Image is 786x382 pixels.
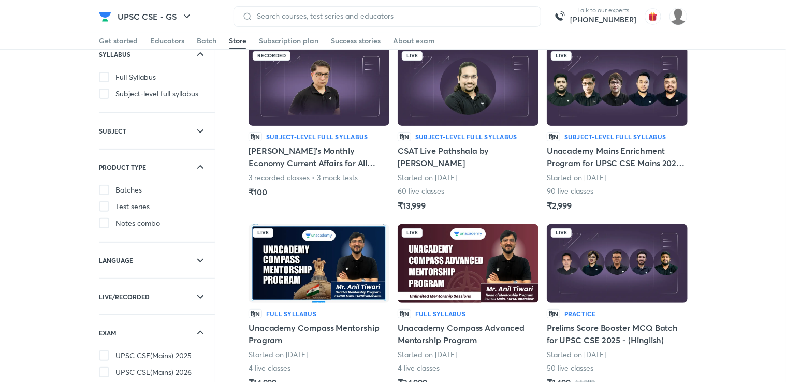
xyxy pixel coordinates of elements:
h6: Subject-level full syllabus [266,132,368,141]
div: Store [229,36,246,46]
a: Subscription plan [259,33,318,49]
p: Started on [DATE] [249,349,308,360]
div: Subscription plan [259,36,318,46]
img: avatar [645,8,661,25]
p: 4 live classes [249,363,291,373]
div: Educators [150,36,184,46]
img: Batch Thumbnail [398,224,538,303]
p: Talk to our experts [570,6,636,14]
img: Nandana Sethulakshmi [669,8,687,25]
h5: [PERSON_NAME]’s Monthly Economy Current Affairs for All Competitive Exams [249,144,389,169]
p: हिN [249,132,262,141]
a: Educators [150,33,184,49]
input: Search courses, test series and educators [253,12,532,20]
p: 4 live classes [398,363,440,373]
img: Batch Thumbnail [249,47,389,126]
span: UPSC CSE(Mains) 2025 [115,350,192,361]
div: Live [402,228,423,238]
h6: LANGUAGE [99,255,133,266]
p: Started on [DATE] [398,349,457,360]
h5: ₹2,999 [547,199,572,212]
h5: Prelims Score Booster MCQ Batch for UPSC CSE 2025 - (Hinglish) [547,321,688,346]
div: Success stories [331,36,381,46]
div: About exam [393,36,435,46]
img: Batch Thumbnail [249,224,389,303]
span: UPSC CSE(Mains) 2026 [115,367,192,377]
h6: SYLLABUS [99,49,130,60]
p: 90 live classes [547,186,594,196]
p: 60 live classes [398,186,445,196]
div: Get started [99,36,138,46]
a: Success stories [331,33,381,49]
a: Get started [99,33,138,49]
p: Started on [DATE] [547,172,606,183]
div: Batch [197,36,216,46]
span: Test series [115,201,150,212]
h5: ₹100 [249,186,267,198]
h6: Subject-level full syllabus [415,132,517,141]
a: About exam [393,33,435,49]
div: Live [253,228,273,238]
h5: Unacademy Compass Mentorship Program [249,321,389,346]
h6: LIVE/RECORDED [99,291,150,302]
h6: EXAM [99,328,117,338]
img: call-us [549,6,570,27]
img: Batch Thumbnail [547,224,688,303]
p: Started on [DATE] [547,349,606,360]
h6: PRODUCT TYPE [99,162,146,172]
img: Company Logo [99,10,111,23]
img: Batch Thumbnail [547,47,688,126]
p: 3 recorded classes • 3 mock tests [249,172,358,183]
h5: Unacademy Mains Enrichment Program for UPSC CSE Mains 2025 (All - GS I, II, III, IV & Essay) [547,144,688,169]
h5: Unacademy Compass Advanced Mentorship Program [398,321,538,346]
h6: Practice [564,309,596,318]
h6: Subject-level full syllabus [564,132,666,141]
a: Batch [197,33,216,49]
div: Live [551,228,572,238]
a: [PHONE_NUMBER] [570,14,636,25]
h6: Full Syllabus [266,309,316,318]
h6: Full Syllabus [415,309,465,318]
span: Full Syllabus [115,72,156,82]
p: हिN [547,309,560,318]
span: Subject-level full syllabus [115,89,198,99]
div: Recorded [253,51,290,61]
div: Live [551,51,572,61]
p: 50 live classes [547,363,594,373]
a: Store [229,33,246,49]
h6: SUBJECT [99,126,126,136]
span: Notes combo [115,218,160,228]
span: Batches [115,185,142,195]
h5: CSAT Live Pathshala by [PERSON_NAME] [398,144,538,169]
p: Started on [DATE] [398,172,457,183]
p: हिN [547,132,560,141]
div: Live [402,51,423,61]
button: UPSC CSE - GS [111,6,199,27]
p: हिN [249,309,262,318]
h5: ₹13,999 [398,199,426,212]
p: हिN [398,309,411,318]
img: Batch Thumbnail [398,47,538,126]
p: हिN [398,132,411,141]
